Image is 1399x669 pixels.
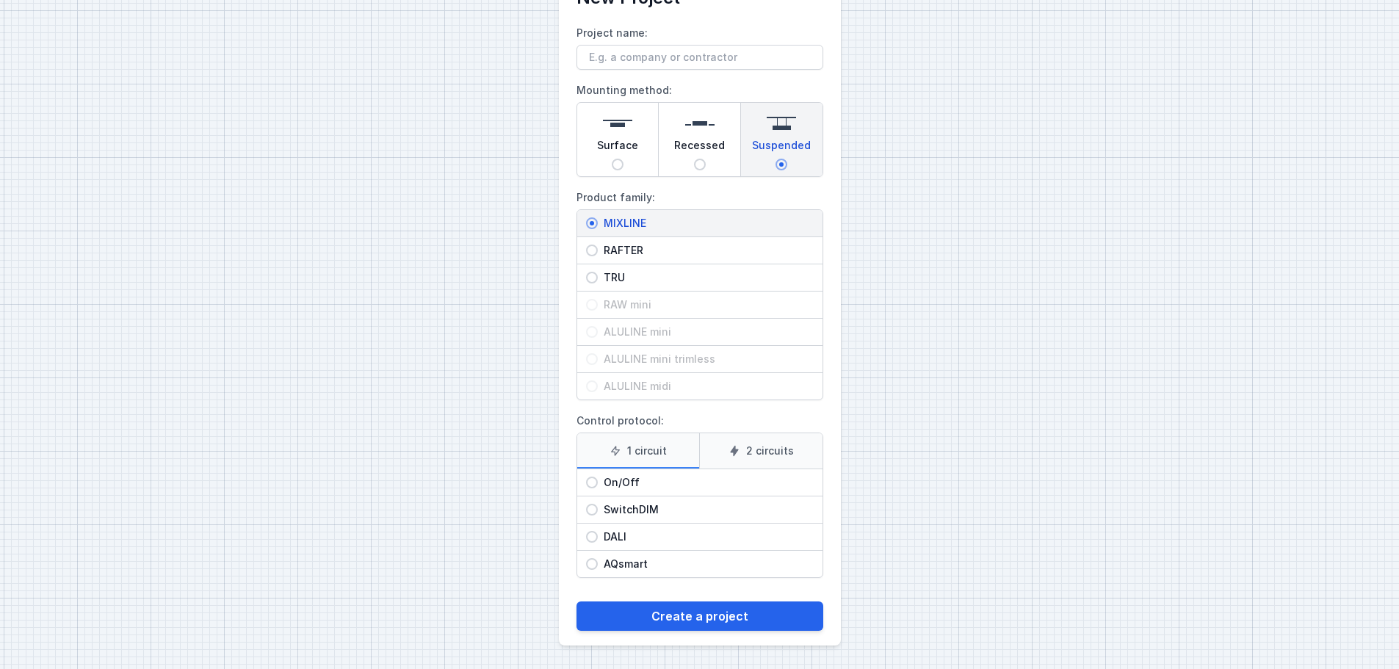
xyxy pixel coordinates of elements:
[699,433,823,469] label: 2 circuits
[597,138,638,159] span: Surface
[752,138,811,159] span: Suspended
[598,557,814,571] span: AQsmart
[586,217,598,229] input: MIXLINE
[576,45,823,70] input: Project name:
[694,159,706,170] input: Recessed
[598,270,814,285] span: TRU
[598,475,814,490] span: On/Off
[674,138,725,159] span: Recessed
[577,433,700,469] label: 1 circuit
[576,186,823,400] label: Product family:
[586,558,598,570] input: AQsmart
[586,272,598,283] input: TRU
[603,109,632,138] img: surface.svg
[767,109,796,138] img: suspended.svg
[598,529,814,544] span: DALI
[586,531,598,543] input: DALI
[598,243,814,258] span: RAFTER
[576,21,823,70] label: Project name:
[776,159,787,170] input: Suspended
[586,245,598,256] input: RAFTER
[598,502,814,517] span: SwitchDIM
[685,109,715,138] img: recessed.svg
[586,504,598,516] input: SwitchDIM
[612,159,623,170] input: Surface
[598,216,814,231] span: MIXLINE
[576,409,823,578] label: Control protocol:
[586,477,598,488] input: On/Off
[576,79,823,177] label: Mounting method:
[576,601,823,631] button: Create a project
